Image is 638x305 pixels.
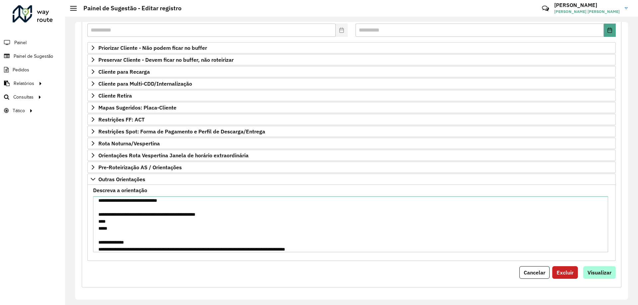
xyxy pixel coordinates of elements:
[87,114,616,125] a: Restrições FF: ACT
[87,78,616,89] a: Cliente para Multi-CDD/Internalização
[87,162,616,173] a: Pre-Roteirização AS / Orientações
[14,53,53,60] span: Painel de Sugestão
[98,105,176,110] span: Mapas Sugeridos: Placa-Cliente
[87,66,616,77] a: Cliente para Recarga
[87,150,616,161] a: Orientações Rota Vespertina Janela de horário extraordinária
[519,266,550,279] button: Cancelar
[98,117,145,122] span: Restrições FF: ACT
[13,66,29,73] span: Pedidos
[604,24,616,37] button: Choose Date
[87,102,616,113] a: Mapas Sugeridos: Placa-Cliente
[98,153,249,158] span: Orientações Rota Vespertina Janela de horário extraordinária
[98,81,192,86] span: Cliente para Multi-CDD/Internalização
[87,126,616,137] a: Restrições Spot: Forma de Pagamento e Perfil de Descarga/Entrega
[93,186,147,194] label: Descreva a orientação
[552,266,578,279] button: Excluir
[87,138,616,149] a: Rota Noturna/Vespertina
[587,269,611,276] span: Visualizar
[87,42,616,53] a: Priorizar Cliente - Não podem ficar no buffer
[87,54,616,65] a: Preservar Cliente - Devem ficar no buffer, não roteirizar
[538,1,553,16] a: Contato Rápido
[98,69,150,74] span: Cliente para Recarga
[98,177,145,182] span: Outras Orientações
[98,45,207,50] span: Priorizar Cliente - Não podem ficar no buffer
[98,141,160,146] span: Rota Noturna/Vespertina
[87,90,616,101] a: Cliente Retira
[554,9,620,15] span: [PERSON_NAME] [PERSON_NAME]
[13,107,25,114] span: Tático
[98,93,132,98] span: Cliente Retira
[87,185,616,261] div: Outras Orientações
[583,266,616,279] button: Visualizar
[554,2,620,8] h3: [PERSON_NAME]
[87,174,616,185] a: Outras Orientações
[77,5,181,12] h2: Painel de Sugestão - Editar registro
[524,269,545,276] span: Cancelar
[98,165,182,170] span: Pre-Roteirização AS / Orientações
[14,80,34,87] span: Relatórios
[14,39,27,46] span: Painel
[13,94,34,101] span: Consultas
[98,57,234,62] span: Preservar Cliente - Devem ficar no buffer, não roteirizar
[98,129,265,134] span: Restrições Spot: Forma de Pagamento e Perfil de Descarga/Entrega
[557,269,574,276] span: Excluir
